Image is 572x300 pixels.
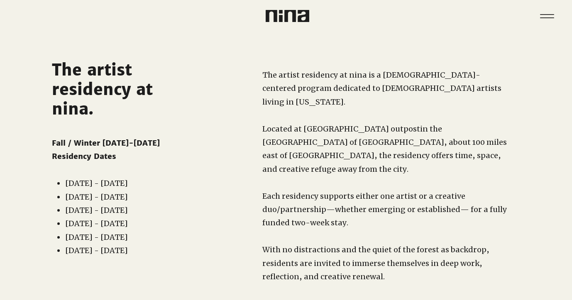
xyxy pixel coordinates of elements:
[262,124,507,174] span: in the [GEOGRAPHIC_DATA] of [GEOGRAPHIC_DATA], about 100 miles east of [GEOGRAPHIC_DATA], the res...
[65,205,128,215] span: [DATE] - [DATE]
[534,3,560,29] nav: Site
[534,3,560,29] button: Menu
[262,245,489,281] span: With no distractions and the quiet of the forest as backdrop, residents are invited to immerse th...
[65,219,128,228] span: [DATE] - [DATE]
[65,246,128,255] span: [DATE] - [DATE]
[262,191,507,228] span: Each residency supports either one artist or a creative duo/partnership—whether emerging or estab...
[262,70,501,107] span: The artist residency at nina is a [DEMOGRAPHIC_DATA]-centered program dedicated to [DEMOGRAPHIC_D...
[52,138,160,161] span: Fall / Winter [DATE]-[DATE] Residency Dates
[65,192,128,202] span: [DATE] - [DATE]
[65,232,128,242] span: [DATE] - [DATE]
[52,60,153,119] span: The artist residency at nina.
[262,124,420,134] span: Located at [GEOGRAPHIC_DATA] outpost
[65,178,128,188] span: [DATE] - [DATE]
[266,10,309,22] img: Nina Logo CMYK_Charcoal.png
